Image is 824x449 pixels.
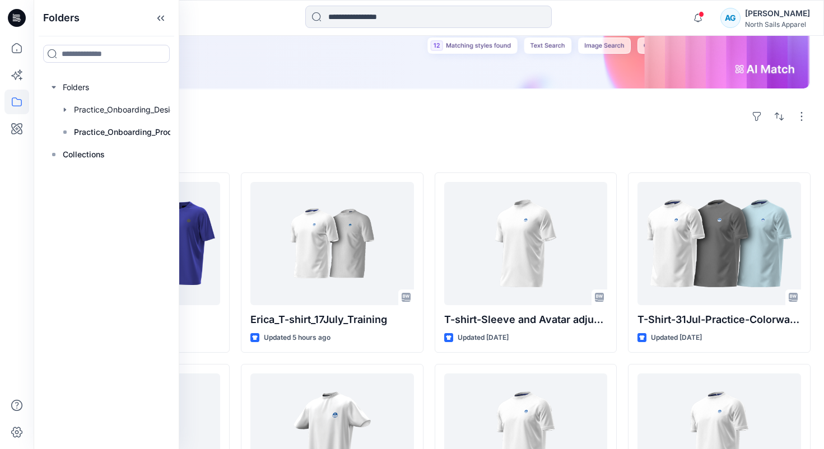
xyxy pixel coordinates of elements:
[444,182,608,305] a: T-shirt-Sleeve and Avatar adjustments-31Jul-Practice
[63,148,105,161] p: Collections
[637,182,801,305] a: T-Shirt-31Jul-Practice-Colorways
[250,312,414,328] p: Erica_T-shirt_17July_Training
[250,182,414,305] a: Erica_T-shirt_17July_Training
[637,312,801,328] p: T-Shirt-31Jul-Practice-Colorways
[47,148,811,161] h4: Styles
[458,332,509,344] p: Updated [DATE]
[745,7,810,20] div: [PERSON_NAME]
[74,125,193,139] p: Practice_Onboarding_Product Devt Team
[264,332,330,344] p: Updated 5 hours ago
[720,8,741,28] div: AG
[745,20,810,29] div: North Sails Apparel
[651,332,702,344] p: Updated [DATE]
[444,312,608,328] p: T-shirt-Sleeve and Avatar adjustments-31Jul-Practice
